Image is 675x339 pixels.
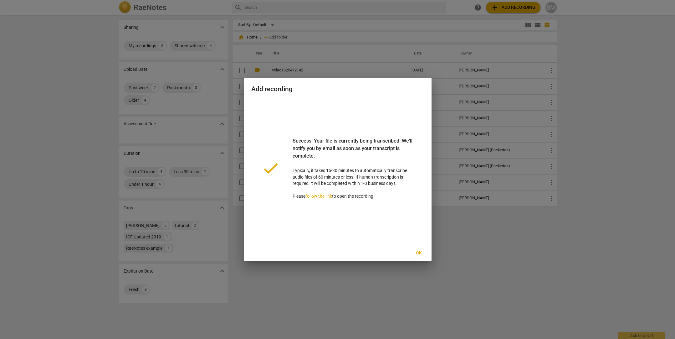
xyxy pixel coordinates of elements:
[409,248,429,259] button: Ok
[293,137,414,167] div: Success! Your file is currently being transcribed. We'll notify you by email as soon as your tran...
[305,194,332,199] a: follow the link
[251,85,424,93] h2: Add recording
[414,250,424,256] span: Ok
[261,159,280,178] span: done
[293,137,414,200] p: Typically, it takes 15-30 minutes to automatically transcribe audio files of 60 minutes or less. ...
